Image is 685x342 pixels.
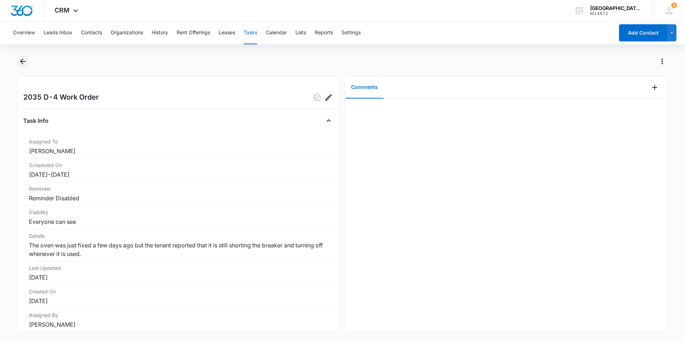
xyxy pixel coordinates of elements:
[29,161,329,169] dt: Scheduled On
[111,21,143,44] button: Organizations
[29,320,329,329] dd: [PERSON_NAME]
[295,21,306,44] button: Lists
[23,135,334,159] div: Assigned To[PERSON_NAME]
[266,21,287,44] button: Calendar
[590,11,642,16] div: account id
[345,76,384,99] button: Comments
[29,138,329,145] dt: Assigned To
[29,241,329,258] dd: The oven was just fixed a few days ago but the tenant reported that it is still shorting the brea...
[244,21,257,44] button: Tasks
[29,288,329,295] dt: Created On
[29,264,329,272] dt: Last Updated
[649,82,660,93] button: Add Comment
[23,308,334,332] div: Assigned By[PERSON_NAME]
[13,21,35,44] button: Overview
[341,21,361,44] button: Settings
[23,229,334,261] div: DetailsThe oven was just fixed a few days ago but the tenant reported that it is still shorting t...
[29,170,329,179] dd: [DATE] – [DATE]
[671,2,677,8] div: notifications count
[29,208,329,216] dt: Visibility
[177,21,210,44] button: Rent Offerings
[29,311,329,319] dt: Assigned By
[23,116,49,125] h4: Task Info
[219,21,235,44] button: Leases
[23,92,99,103] h2: 2035 D-4 Work Order
[29,217,329,226] dd: Everyone can see
[23,206,334,229] div: VisibilityEveryone can see
[23,182,334,206] div: ReminderReminder Disabled
[29,232,329,240] dt: Details
[29,194,329,202] dd: Reminder Disabled
[23,159,334,182] div: Scheduled On[DATE]–[DATE]
[323,92,334,103] button: Edit
[656,56,668,67] button: Actions
[29,297,329,305] dd: [DATE]
[17,56,28,67] button: Back
[619,24,667,41] button: Add Contact
[81,21,102,44] button: Contacts
[23,261,334,285] div: Last Updated[DATE]
[29,185,329,192] dt: Reminder
[590,5,642,11] div: account name
[29,147,329,155] dd: [PERSON_NAME]
[671,2,677,8] span: 1
[55,6,70,14] span: CRM
[29,273,329,282] dd: [DATE]
[44,21,72,44] button: Leads Inbox
[152,21,168,44] button: History
[315,21,333,44] button: Reports
[23,285,334,308] div: Created On[DATE]
[323,115,334,126] button: Close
